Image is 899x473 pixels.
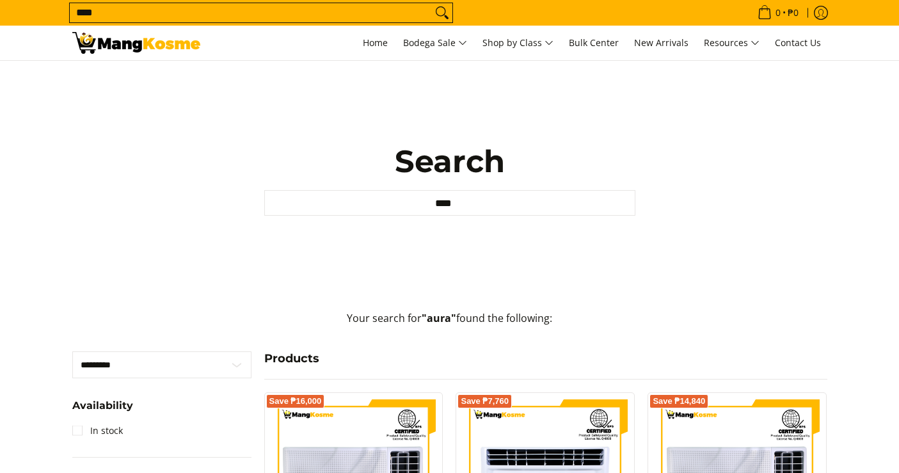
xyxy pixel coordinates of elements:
[72,32,200,54] img: Search: 7 results found for &quot;aura&quot; | Mang Kosme
[72,421,123,441] a: In stock
[476,26,560,60] a: Shop by Class
[774,8,783,17] span: 0
[704,35,760,51] span: Resources
[264,351,827,366] h4: Products
[72,401,133,421] summary: Open
[397,26,473,60] a: Bodega Sale
[634,36,688,49] span: New Arrivals
[628,26,695,60] a: New Arrivals
[422,311,456,325] strong: "aura"
[775,36,821,49] span: Contact Us
[569,36,619,49] span: Bulk Center
[356,26,394,60] a: Home
[697,26,766,60] a: Resources
[264,142,635,180] h1: Search
[269,397,322,405] span: Save ₱16,000
[72,401,133,411] span: Availability
[461,397,509,405] span: Save ₱7,760
[482,35,553,51] span: Shop by Class
[768,26,827,60] a: Contact Us
[363,36,388,49] span: Home
[786,8,800,17] span: ₱0
[72,310,827,339] p: Your search for found the following:
[562,26,625,60] a: Bulk Center
[403,35,467,51] span: Bodega Sale
[213,26,827,60] nav: Main Menu
[653,397,705,405] span: Save ₱14,840
[754,6,802,20] span: •
[432,3,452,22] button: Search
